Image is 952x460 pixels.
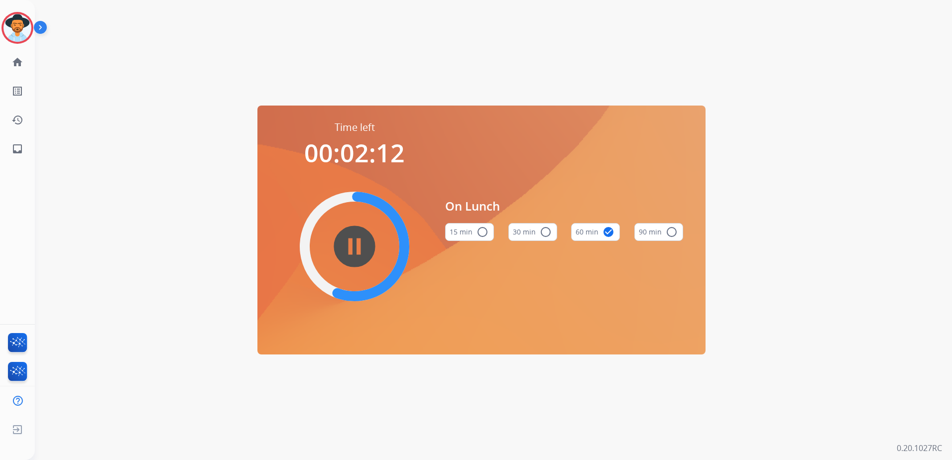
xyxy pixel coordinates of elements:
button: 90 min [634,223,683,241]
mat-icon: radio_button_unchecked [476,226,488,238]
mat-icon: radio_button_unchecked [540,226,552,238]
mat-icon: pause_circle_filled [349,240,360,252]
mat-icon: radio_button_unchecked [666,226,678,238]
mat-icon: inbox [11,143,23,155]
button: 60 min [571,223,620,241]
mat-icon: list_alt [11,85,23,97]
span: Time left [335,120,375,134]
p: 0.20.1027RC [897,442,942,454]
span: On Lunch [445,197,683,215]
button: 15 min [445,223,494,241]
mat-icon: check_circle [602,226,614,238]
span: 00:02:12 [304,136,405,170]
mat-icon: home [11,56,23,68]
img: avatar [3,14,31,42]
mat-icon: history [11,114,23,126]
button: 30 min [508,223,557,241]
